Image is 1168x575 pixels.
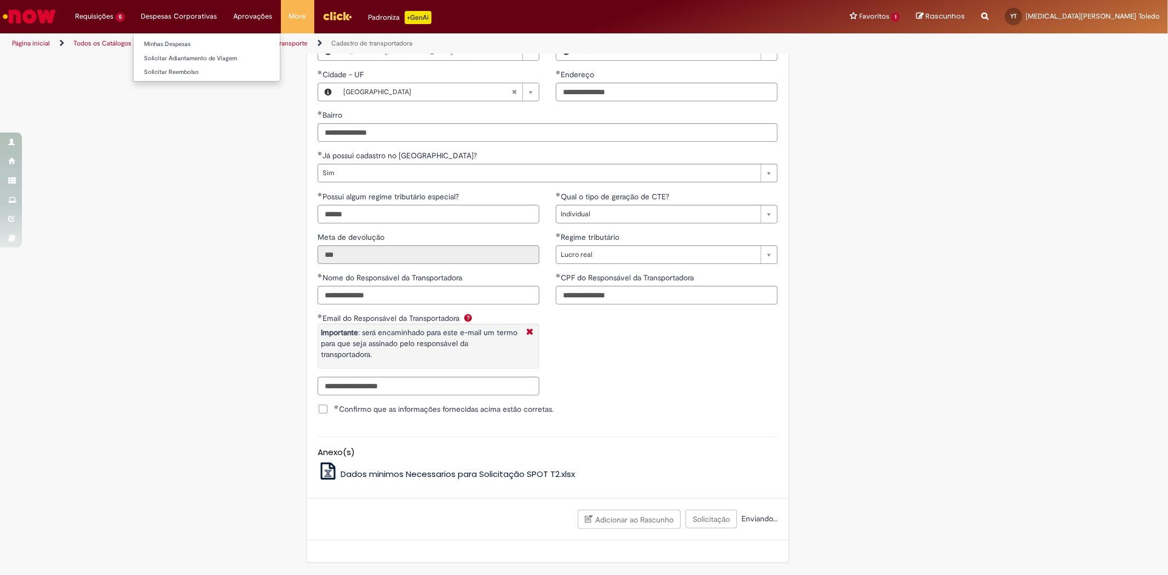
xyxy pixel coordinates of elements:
[859,11,889,22] span: Favoritos
[561,70,596,79] span: Endereço
[556,83,778,101] input: Endereço
[556,192,561,197] span: Obrigatório Preenchido
[318,205,539,223] input: Possui algum regime tributário especial?
[318,468,575,480] a: Dados minimos Necessarios para Solicitação SPOT T2.xlsx
[318,83,338,101] button: Cidade - UF, Visualizar este registro PETROPOLIS
[462,313,475,322] span: Ajuda para Email do Responsável da Transportadora
[8,33,770,54] ul: Trilhas de página
[318,111,323,115] span: Obrigatório Preenchido
[116,13,125,22] span: 5
[75,11,113,22] span: Requisições
[323,70,366,79] span: Cidade - UF
[323,273,464,283] span: Nome do Responsável da Transportadora
[141,11,217,22] span: Despesas Corporativas
[334,405,339,409] span: Obrigatório Preenchido
[318,377,539,395] input: Email do Responsável da Transportadora
[318,448,778,457] h5: Anexo(s)
[318,232,387,242] span: Somente leitura - Meta de devolução
[234,11,273,22] span: Aprovações
[561,192,671,202] span: Qual o tipo de geração de CTE?
[561,205,755,223] span: Individual
[341,468,575,480] span: Dados minimos Necessarios para Solicitação SPOT T2.xlsx
[1010,13,1017,20] span: YT
[318,314,323,318] span: Obrigatório Preenchido
[318,192,323,197] span: Obrigatório Preenchido
[73,39,131,48] a: Todos os Catálogos
[323,8,352,24] img: click_logo_yellow_360x200.png
[318,232,387,243] label: Somente leitura - Meta de devolução
[318,123,778,142] input: Bairro
[916,12,965,22] a: Rascunhos
[561,246,755,263] span: Lucro real
[343,83,511,101] span: [GEOGRAPHIC_DATA]
[134,38,280,50] a: Minhas Despesas
[323,151,479,160] span: Já possui cadastro no [GEOGRAPHIC_DATA]?
[12,39,50,48] a: Página inicial
[134,53,280,65] a: Solicitar Adiantamento de Viagem
[556,70,561,74] span: Obrigatório Preenchido
[556,233,561,237] span: Obrigatório Preenchido
[556,273,561,278] span: Obrigatório Preenchido
[331,39,412,48] a: Cadastro de transportadora
[318,286,539,304] input: Nome do Responsável da Transportadora
[556,286,778,304] input: CPF do Responsável da Transportadora
[523,327,536,338] i: Fechar More information Por question_email_responsavel
[323,164,755,182] span: Sim
[318,245,539,264] input: Meta de devolução
[323,192,461,202] span: Possui algum regime tributário especial?
[369,11,431,24] div: Padroniza
[323,110,344,120] span: Bairro
[739,514,778,524] span: Enviando...
[318,151,323,156] span: Obrigatório Preenchido
[133,33,280,82] ul: Despesas Corporativas
[334,404,554,415] span: Confirmo que as informações fornecidas acima estão corretas.
[561,273,696,283] span: CPF do Responsável da Transportadora
[1026,12,1160,21] span: [MEDICAL_DATA][PERSON_NAME] Toledo
[561,232,622,242] span: Regime tributário
[891,13,900,22] span: 1
[506,83,522,101] abbr: Limpar campo Cidade - UF
[405,11,431,24] p: +GenAi
[289,11,306,22] span: More
[276,39,308,48] a: Transporte
[323,313,462,323] span: Email do Responsável da Transportadora
[1,5,57,27] img: ServiceNow
[318,70,323,74] span: Obrigatório Preenchido
[338,83,539,101] a: [GEOGRAPHIC_DATA]Limpar campo Cidade - UF
[925,11,965,21] span: Rascunhos
[321,327,358,337] strong: Importante
[321,327,521,360] p: : será encaminhado para este e-mail um termo para que seja assinado pelo responsável da transport...
[318,273,323,278] span: Obrigatório Preenchido
[134,66,280,78] a: Solicitar Reembolso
